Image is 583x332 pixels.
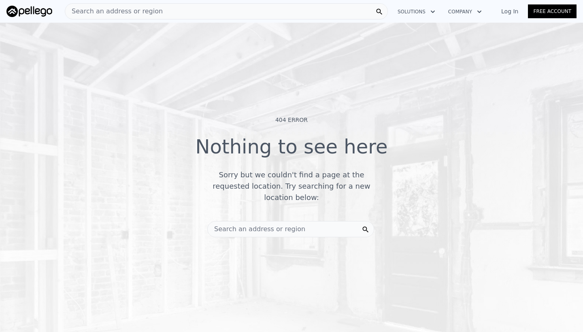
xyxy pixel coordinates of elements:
button: Solutions [391,4,442,19]
a: Free Account [528,4,577,18]
div: 404 Error [275,116,308,124]
img: Pellego [6,6,52,17]
span: Search an address or region [208,224,305,234]
button: Company [442,4,488,19]
span: Search an address or region [65,6,163,16]
div: Nothing to see here [196,137,388,163]
div: Sorry but we couldn't find a page at the requested location. Try searching for a new location below: [201,169,382,203]
a: Log In [492,7,528,15]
